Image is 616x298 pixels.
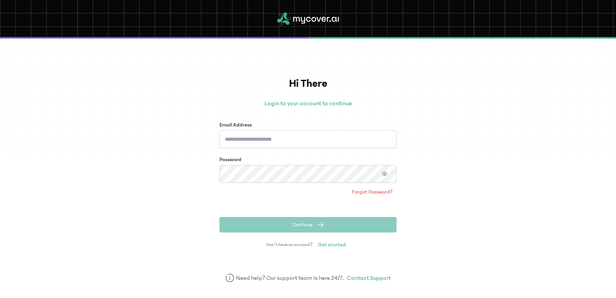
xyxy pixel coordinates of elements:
a: Forgot Password? [348,186,397,198]
span: Get started [318,241,346,249]
span: Continue [292,221,313,229]
span: Need help? Our support team is here 24/7. [236,273,344,283]
button: Continue [219,217,397,232]
p: Login to your account to continue [219,99,397,108]
span: Don’t have an account? [266,242,313,248]
span: Forgot Password? [352,188,393,196]
label: Email Address [219,121,252,129]
a: Get started [314,239,350,251]
label: Password [219,156,241,163]
a: Contact Support [347,273,391,283]
h1: Hi There [219,76,397,92]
